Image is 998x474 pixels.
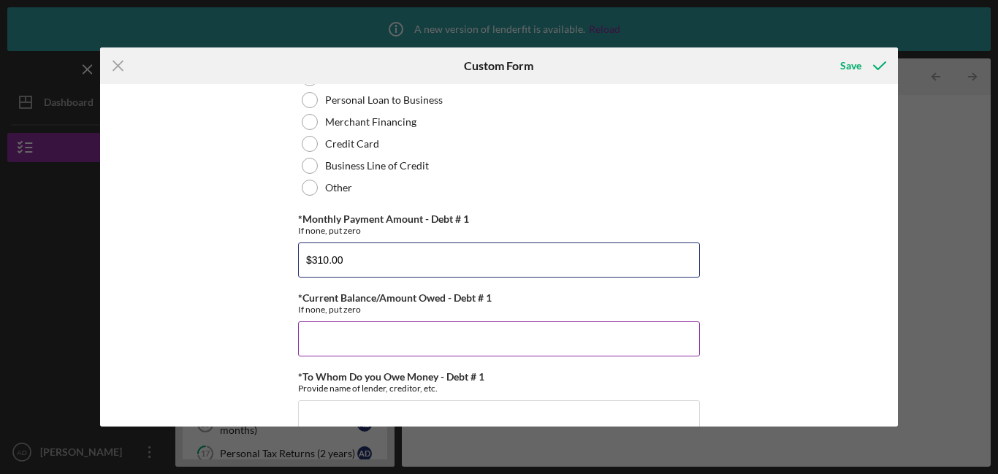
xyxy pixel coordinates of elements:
h6: Custom Form [464,59,533,72]
label: Merchant Financing [325,116,416,128]
div: Provide name of lender, creditor, etc. [298,383,700,394]
button: Save [826,51,898,80]
label: Credit Card [325,138,379,150]
div: If none, put zero [298,225,700,236]
label: Personal Loan to Business [325,94,443,106]
div: Save [840,51,861,80]
label: Business Line of Credit [325,160,429,172]
label: *Current Balance/Amount Owed - Debt # 1 [298,291,492,304]
label: *Monthly Payment Amount - Debt # 1 [298,213,469,225]
label: *To Whom Do you Owe Money - Debt # 1 [298,370,484,383]
label: Other [325,182,352,194]
div: If none, put zero [298,304,700,315]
